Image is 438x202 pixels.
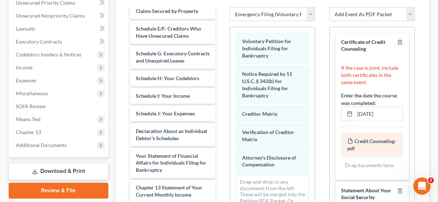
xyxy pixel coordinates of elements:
a: Unsecured Nonpriority Claims [10,9,108,22]
iframe: Intercom live chat [414,178,431,195]
span: Codebtors Insiders & Notices [16,51,81,58]
span: Schedule H: Your Codebtors [136,75,199,81]
span: Notice Required by 11 U.S.C. § 342(b) for Individuals Filing for Bankruptcy [242,71,292,98]
span: Expenses [16,77,36,83]
span: Declaration About an Individual Debtor's Schedules [136,128,207,141]
a: Lawsuits [10,22,108,35]
span: Miscellaneous [16,90,48,96]
span: Schedule E/F: Creditors Who Have Unsecured Claims [136,26,201,39]
span: Attorney's Disclosure of Compensation [242,155,296,168]
span: 2 [428,178,434,183]
span: Income [16,64,32,70]
span: Your Statement of Financial Affairs for Individuals Filing for Bankruptcy [136,153,206,173]
input: MM/DD/YYYY [355,107,403,121]
span: Additional Documents [16,142,67,148]
label: Enter the date the course was completed: [341,92,403,107]
a: SOFA Review [10,100,108,113]
a: Review & File [9,183,108,199]
span: Executory Contracts [16,38,62,45]
span: Lawsuits [16,26,35,32]
span: Chapter 13 Statement of Your Current Monthly Income [136,185,202,198]
span: Certificate of Credit Counseling [341,39,386,52]
span: Schedule D: Creditors Who Have Claims Secured by Property [136,1,210,14]
span: Unsecured Nonpriority Claims [16,13,85,19]
span: Means Test [16,116,41,122]
span: Chapter 13 [16,129,41,135]
a: Download & Print [9,163,108,180]
span: Verification of Creditor Matrix [242,129,294,142]
a: Executory Contracts [10,35,108,48]
span: Schedule J: Your Expenses [136,110,195,116]
span: Voluntary Petition for Individuals Filing for Bankruptcy [242,38,291,59]
span: SOFA Review [16,103,46,109]
div: Drag documents here. [341,159,403,173]
span: Schedule G: Executory Contracts and Unexpired Leases [136,50,210,64]
span: Creditor Matrix [242,111,278,117]
span: Credit Counseling-pdf [348,138,397,151]
span: Schedule I: Your Income [136,93,190,99]
p: If the case is joint, include both certificates in the same event. [341,64,403,86]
